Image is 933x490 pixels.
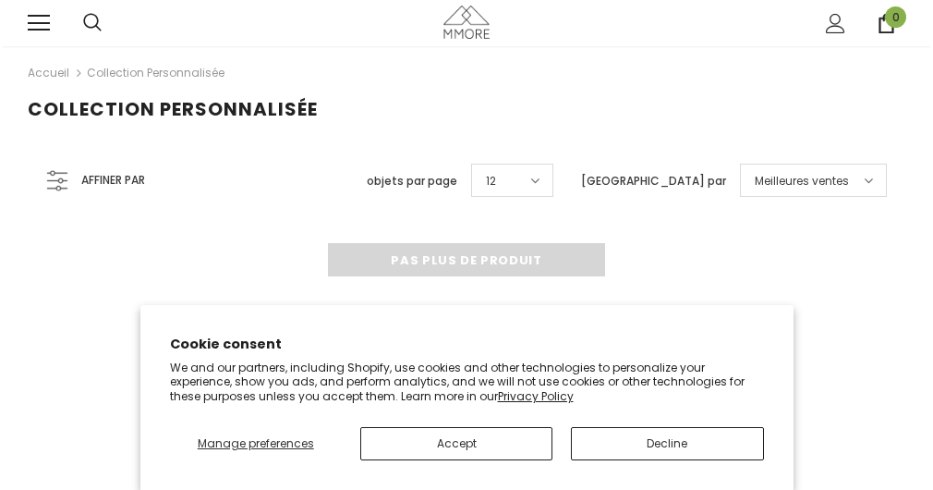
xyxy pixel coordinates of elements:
[170,361,764,404] p: We and our partners, including Shopify, use cookies and other technologies to personalize your ex...
[581,172,726,190] label: [GEOGRAPHIC_DATA] par
[198,435,314,451] span: Manage preferences
[877,14,896,33] a: 0
[28,62,69,84] a: Accueil
[28,96,318,122] span: Collection personnalisée
[170,335,764,354] h2: Cookie consent
[360,427,552,460] button: Accept
[571,427,763,460] button: Decline
[885,6,906,28] span: 0
[755,172,849,190] span: Meilleures ventes
[443,6,490,38] img: Cas MMORE
[87,65,224,80] a: Collection personnalisée
[81,170,145,190] span: Affiner par
[367,172,457,190] label: objets par page
[486,172,496,190] span: 12
[170,427,342,460] button: Manage preferences
[498,388,574,404] a: Privacy Policy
